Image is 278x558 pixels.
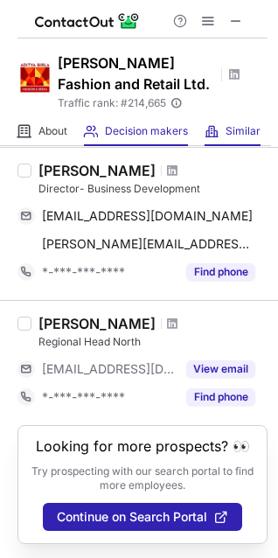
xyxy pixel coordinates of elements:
[42,236,255,252] span: [PERSON_NAME][EMAIL_ADDRESS][DOMAIN_NAME]
[38,334,268,350] div: Regional Head North
[186,263,255,281] button: Reveal Button
[43,503,242,531] button: Continue on Search Portal
[186,360,255,378] button: Reveal Button
[31,464,254,492] p: Try prospecting with our search portal to find more employees.
[57,510,207,524] span: Continue on Search Portal
[38,162,156,179] div: [PERSON_NAME]
[186,388,255,406] button: Reveal Button
[42,361,176,377] span: [EMAIL_ADDRESS][DOMAIN_NAME]
[105,124,188,138] span: Decision makers
[58,52,215,94] h1: [PERSON_NAME] Fashion and Retail Ltd.
[42,208,253,224] span: [EMAIL_ADDRESS][DOMAIN_NAME]
[35,10,140,31] img: ContactOut v5.3.10
[226,124,261,138] span: Similar
[36,438,250,454] header: Looking for more prospects? 👀
[38,315,156,332] div: [PERSON_NAME]
[38,124,67,138] span: About
[38,181,268,197] div: Director- Business Development
[58,97,166,109] span: Traffic rank: # 214,665
[17,60,52,95] img: b25d17b4c62850e87a6292d8584e14ed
